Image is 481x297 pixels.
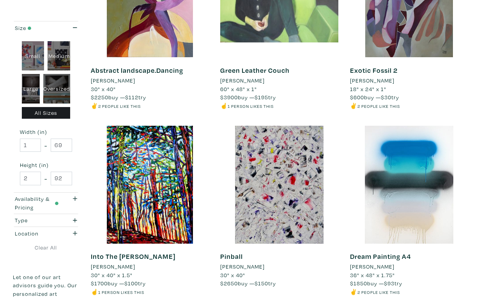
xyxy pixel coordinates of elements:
li: ✌️ [91,102,209,110]
span: - [44,140,47,151]
button: Location [13,227,79,240]
a: Into The [PERSON_NAME] [91,252,175,261]
span: $93 [384,279,394,287]
div: All Sizes [22,107,71,119]
div: Location [15,229,59,238]
a: [PERSON_NAME] [350,76,468,85]
li: [PERSON_NAME] [91,262,135,271]
small: 1 person likes this [228,103,274,109]
span: 36" x 48" x 1.75" [350,271,395,279]
span: $2250 [91,93,108,101]
a: Pinball [220,252,243,261]
a: [PERSON_NAME] [91,262,209,271]
a: [PERSON_NAME] [220,76,338,85]
li: [PERSON_NAME] [350,76,394,85]
a: [PERSON_NAME] [91,76,209,85]
li: [PERSON_NAME] [350,262,394,271]
span: $600 [350,93,364,101]
span: buy — try [350,279,402,287]
span: - [44,173,47,184]
small: 2 people like this [357,289,400,295]
small: 2 people like this [357,103,400,109]
div: Size [15,24,59,32]
li: ☝️ [91,288,209,296]
button: Availability & Pricing [13,193,79,214]
span: buy — try [220,93,276,101]
div: Oversized [43,74,70,104]
div: Medium [48,41,70,71]
span: buy — try [220,279,276,287]
span: buy — try [350,93,399,101]
span: 30" x 40" [91,85,116,93]
span: $195 [255,93,268,101]
span: $1700 [91,279,108,287]
a: Exotic Fossil 2 [350,66,398,75]
a: [PERSON_NAME] [220,262,338,271]
button: Type [13,214,79,227]
span: buy — try [91,93,146,101]
a: Abstract landscape.Dancing [91,66,183,75]
a: Clear All [13,243,79,252]
li: [PERSON_NAME] [220,262,265,271]
li: ✌️ [350,102,468,110]
span: $2650 [220,279,238,287]
span: $100 [124,279,138,287]
li: ✌️ [350,288,468,296]
li: ☝️ [220,102,338,110]
a: [PERSON_NAME] [350,262,468,271]
span: 30" x 40" [220,271,245,279]
small: 1 person likes this [98,289,144,295]
li: [PERSON_NAME] [220,76,265,85]
li: [PERSON_NAME] [91,76,135,85]
span: 30" x 40" x 1.5" [91,271,133,279]
a: Green Leather Couch [220,66,290,75]
small: Height (in) [20,162,72,168]
button: Size [13,21,79,34]
div: Type [15,216,59,225]
small: 2 people like this [98,103,141,109]
span: $3900 [220,93,238,101]
span: $112 [125,93,138,101]
div: Availability & Pricing [15,195,59,211]
div: Large [22,74,40,104]
div: Small [22,41,44,71]
span: buy — try [91,279,146,287]
span: 60" x 48" x 1" [220,85,257,93]
span: $1850 [350,279,367,287]
span: $30 [381,93,391,101]
span: $150 [255,279,268,287]
a: Dream Painting A4 [350,252,411,261]
span: 18" x 24" x 1" [350,85,386,93]
small: Width (in) [20,129,72,135]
